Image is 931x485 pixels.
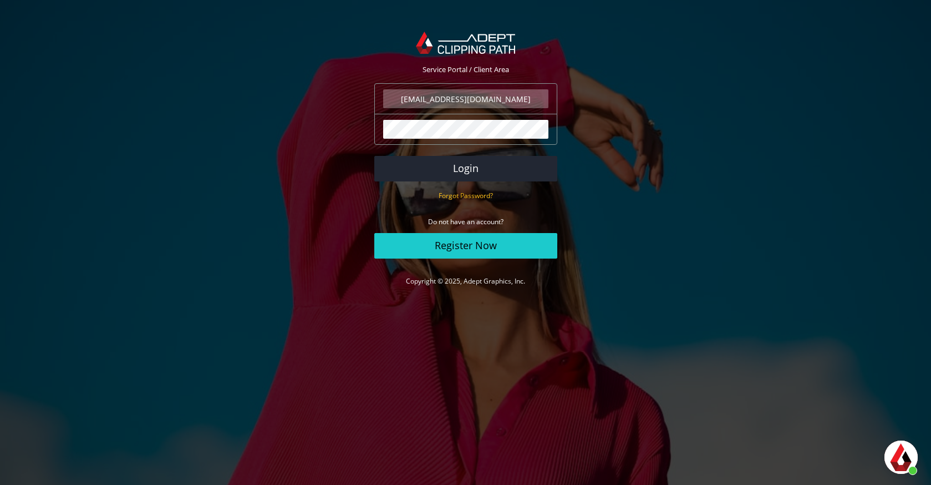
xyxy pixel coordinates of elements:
[428,217,503,226] small: Do not have an account?
[884,441,918,474] a: Aprire la chat
[439,190,493,200] a: Forgot Password?
[406,276,525,286] a: Copyright © 2025, Adept Graphics, Inc.
[416,32,515,54] img: Adept Graphics
[423,64,509,74] span: Service Portal / Client Area
[374,233,557,259] a: Register Now
[439,191,493,200] small: Forgot Password?
[383,89,548,108] input: Email Address
[374,156,557,181] button: Login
